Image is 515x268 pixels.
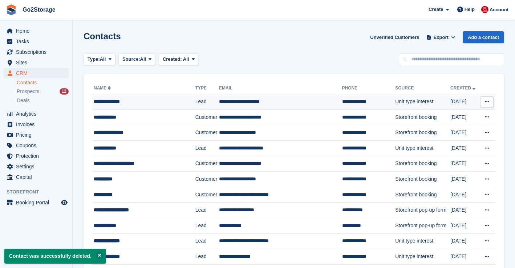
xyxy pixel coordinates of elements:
[219,83,342,94] th: Email
[395,172,450,187] td: Storefront booking
[450,94,479,110] td: [DATE]
[118,53,156,65] button: Source: All
[195,94,219,110] td: Lead
[450,109,479,125] td: [DATE]
[4,109,69,119] a: menu
[450,156,479,172] td: [DATE]
[16,130,60,140] span: Pricing
[4,68,69,78] a: menu
[60,88,69,95] div: 12
[195,109,219,125] td: Customer
[195,83,219,94] th: Type
[342,83,396,94] th: Phone
[140,56,146,63] span: All
[4,140,69,151] a: menu
[395,94,450,110] td: Unit type interest
[84,53,115,65] button: Type: All
[395,140,450,156] td: Unit type interest
[195,233,219,249] td: Lead
[395,156,450,172] td: Storefront booking
[16,151,60,161] span: Protection
[16,47,60,57] span: Subscriptions
[20,4,58,16] a: Go2Storage
[395,83,450,94] th: Source
[122,56,140,63] span: Source:
[395,233,450,249] td: Unit type interest
[195,140,219,156] td: Lead
[4,57,69,68] a: menu
[395,125,450,141] td: Storefront booking
[7,188,72,196] span: Storefront
[463,31,504,43] a: Add a contact
[195,172,219,187] td: Customer
[4,119,69,129] a: menu
[450,187,479,203] td: [DATE]
[195,187,219,203] td: Customer
[16,109,60,119] span: Analytics
[84,31,121,41] h1: Contacts
[17,88,69,95] a: Prospects 12
[450,233,479,249] td: [DATE]
[17,79,69,86] a: Contacts
[16,57,60,68] span: Sites
[450,85,477,91] a: Created
[94,85,112,91] a: Name
[434,34,449,41] span: Export
[16,161,60,172] span: Settings
[395,109,450,125] td: Storefront booking
[6,4,17,15] img: stora-icon-8386f47178a22dfd0bd8f6a31ec36ba5ce8667c1dd55bd0f319d3a0aa187defe.svg
[17,97,30,104] span: Deals
[490,6,508,13] span: Account
[100,56,106,63] span: All
[159,53,199,65] button: Created: All
[450,172,479,187] td: [DATE]
[16,197,60,208] span: Booking Portal
[17,88,39,95] span: Prospects
[450,249,479,265] td: [DATE]
[4,26,69,36] a: menu
[16,68,60,78] span: CRM
[481,6,488,13] img: James Pearson
[4,172,69,182] a: menu
[4,36,69,47] a: menu
[183,56,189,62] span: All
[4,197,69,208] a: menu
[60,198,69,207] a: Preview store
[395,203,450,218] td: Storefront pop-up form
[4,151,69,161] a: menu
[195,218,219,233] td: Lead
[16,36,60,47] span: Tasks
[395,249,450,265] td: Unit type interest
[4,249,106,264] p: Contact was successfully deleted.
[395,218,450,233] td: Storefront pop-up form
[465,6,475,13] span: Help
[450,218,479,233] td: [DATE]
[450,203,479,218] td: [DATE]
[17,97,69,104] a: Deals
[4,130,69,140] a: menu
[16,172,60,182] span: Capital
[450,125,479,141] td: [DATE]
[16,140,60,151] span: Coupons
[195,125,219,141] td: Customer
[4,47,69,57] a: menu
[425,31,457,43] button: Export
[450,140,479,156] td: [DATE]
[163,56,182,62] span: Created:
[195,156,219,172] td: Customer
[195,249,219,265] td: Lead
[16,26,60,36] span: Home
[4,161,69,172] a: menu
[429,6,443,13] span: Create
[395,187,450,203] td: Storefront booking
[195,203,219,218] td: Lead
[88,56,100,63] span: Type:
[367,31,422,43] a: Unverified Customers
[16,119,60,129] span: Invoices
